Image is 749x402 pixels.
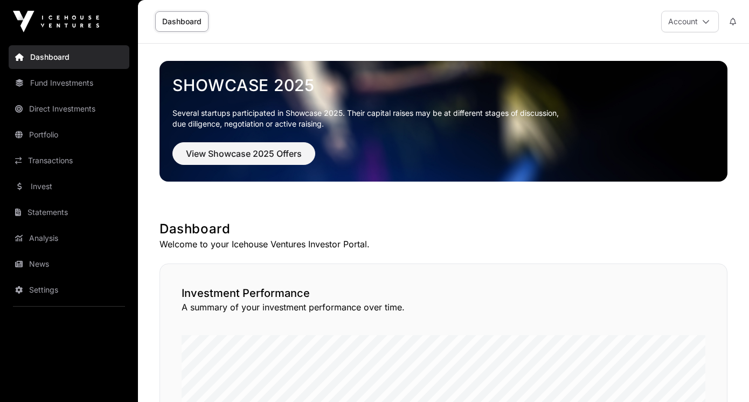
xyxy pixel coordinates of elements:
[186,147,302,160] span: View Showcase 2025 Offers
[9,45,129,69] a: Dashboard
[9,97,129,121] a: Direct Investments
[9,149,129,172] a: Transactions
[182,301,705,314] p: A summary of your investment performance over time.
[172,153,315,164] a: View Showcase 2025 Offers
[155,11,209,32] a: Dashboard
[172,142,315,165] button: View Showcase 2025 Offers
[159,238,727,251] p: Welcome to your Icehouse Ventures Investor Portal.
[9,175,129,198] a: Invest
[172,108,715,129] p: Several startups participated in Showcase 2025. Their capital raises may be at different stages o...
[695,350,749,402] iframe: Chat Widget
[9,123,129,147] a: Portfolio
[9,278,129,302] a: Settings
[9,200,129,224] a: Statements
[9,71,129,95] a: Fund Investments
[9,252,129,276] a: News
[159,220,727,238] h1: Dashboard
[159,61,727,182] img: Showcase 2025
[182,286,705,301] h2: Investment Performance
[172,75,715,95] a: Showcase 2025
[13,11,99,32] img: Icehouse Ventures Logo
[661,11,719,32] button: Account
[9,226,129,250] a: Analysis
